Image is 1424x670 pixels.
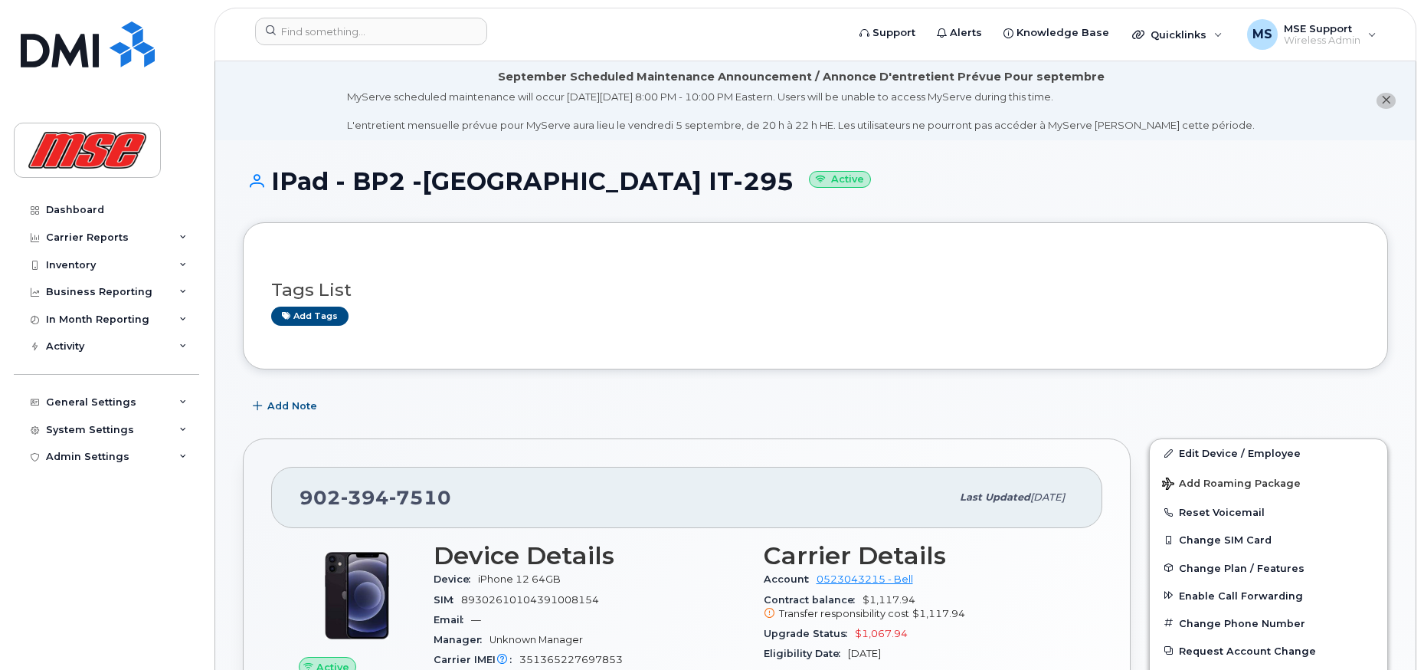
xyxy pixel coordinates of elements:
[271,281,1360,300] h3: Tags List
[1162,478,1301,492] span: Add Roaming Package
[855,628,908,639] span: $1,067.94
[764,628,855,639] span: Upgrade Status
[764,542,1075,570] h3: Carrier Details
[498,69,1105,85] div: September Scheduled Maintenance Announcement / Annonce D'entretient Prévue Pour septembre
[389,486,451,509] span: 7510
[809,171,871,189] small: Active
[1377,93,1396,109] button: close notification
[267,399,317,413] span: Add Note
[764,594,1075,622] span: $1,117.94
[434,634,489,645] span: Manager
[311,550,403,642] img: iPhone_12.jpg
[300,486,451,509] span: 902
[1150,554,1387,582] button: Change Plan / Features
[434,594,461,606] span: SIM
[1150,498,1387,526] button: Reset Voicemail
[347,90,1255,133] div: MyServe scheduled maintenance will occur [DATE][DATE] 8:00 PM - 10:00 PM Eastern. Users will be u...
[764,594,863,606] span: Contract balance
[271,307,349,326] a: Add tags
[817,573,913,585] a: 0523043215 - Bell
[1179,562,1305,573] span: Change Plan / Features
[1030,491,1065,503] span: [DATE]
[764,573,817,585] span: Account
[478,573,561,585] span: iPhone 12 64GB
[243,392,330,420] button: Add Note
[912,608,965,619] span: $1,117.94
[489,634,583,645] span: Unknown Manager
[1179,590,1303,601] span: Enable Call Forwarding
[434,573,478,585] span: Device
[1150,637,1387,665] button: Request Account Change
[434,542,745,570] h3: Device Details
[1150,582,1387,609] button: Enable Call Forwarding
[764,648,848,659] span: Eligibility Date
[519,654,623,665] span: 351365227697853
[848,648,881,659] span: [DATE]
[1150,609,1387,637] button: Change Phone Number
[434,654,519,665] span: Carrier IMEI
[434,614,471,626] span: Email
[341,486,389,509] span: 394
[243,168,1388,195] h1: IPad - BP2 -[GEOGRAPHIC_DATA] IT-295
[1150,439,1387,467] a: Edit Device / Employee
[1150,526,1387,553] button: Change SIM Card
[1150,467,1387,498] button: Add Roaming Package
[779,608,909,619] span: Transfer responsibility cost
[461,594,599,606] span: 89302610104391008154
[471,614,481,626] span: —
[960,491,1030,503] span: Last updated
